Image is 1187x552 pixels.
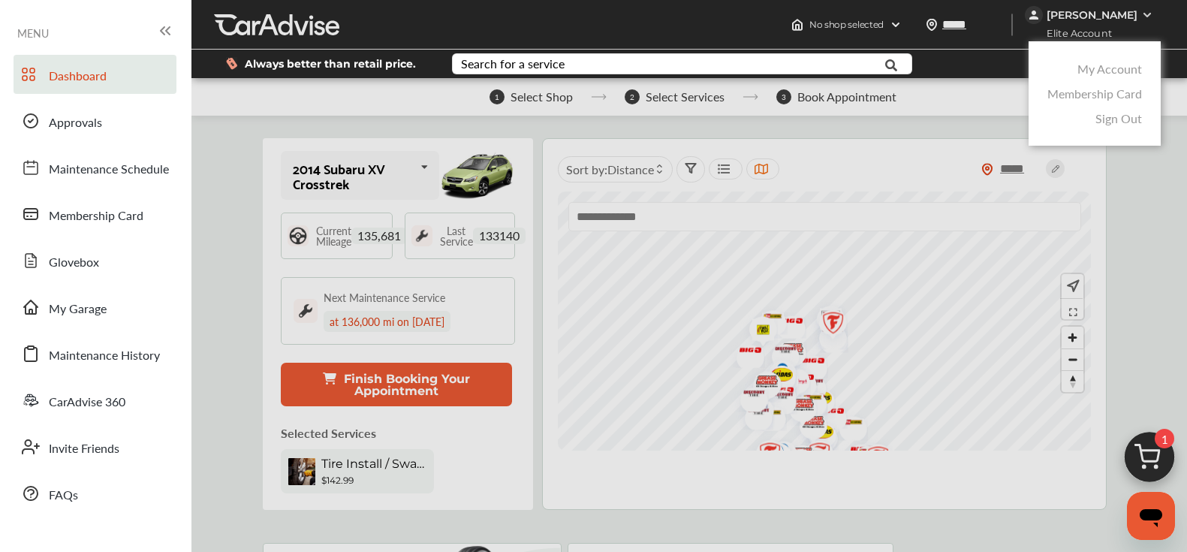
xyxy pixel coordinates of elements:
[49,67,107,86] span: Dashboard
[1077,60,1142,77] a: My Account
[14,474,176,513] a: FAQs
[49,207,143,226] span: Membership Card
[1113,425,1185,497] img: cart_icon.3d0951e8.svg
[14,334,176,373] a: Maintenance History
[17,27,49,39] span: MENU
[14,381,176,420] a: CarAdvise 360
[14,427,176,466] a: Invite Friends
[14,195,176,234] a: Membership Card
[14,288,176,327] a: My Garage
[49,393,125,412] span: CarAdvise 360
[226,57,237,70] img: dollor_label_vector.a70140d1.svg
[49,300,107,319] span: My Garage
[49,486,78,505] span: FAQs
[14,101,176,140] a: Approvals
[14,55,176,94] a: Dashboard
[49,346,160,366] span: Maintenance History
[49,439,119,459] span: Invite Friends
[1095,110,1142,127] a: Sign Out
[14,241,176,280] a: Glovebox
[49,253,99,273] span: Glovebox
[49,113,102,133] span: Approvals
[1155,429,1174,448] span: 1
[14,148,176,187] a: Maintenance Schedule
[461,58,565,70] div: Search for a service
[1127,492,1175,540] iframe: Button to launch messaging window
[1047,85,1142,102] a: Membership Card
[49,160,169,179] span: Maintenance Schedule
[245,59,416,69] span: Always better than retail price.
